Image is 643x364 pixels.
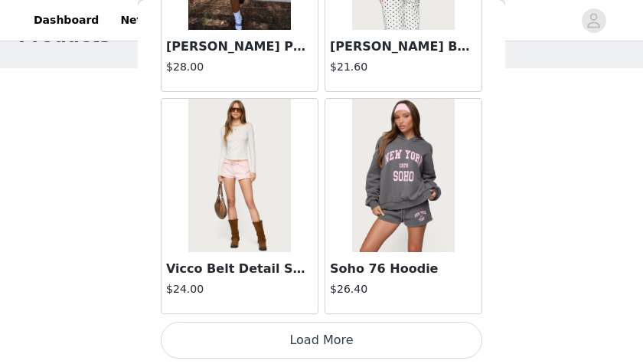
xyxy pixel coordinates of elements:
button: Load More [161,322,482,359]
h4: $28.00 [166,59,313,75]
div: avatar [586,8,601,33]
h3: Vicco Belt Detail Shorts [166,260,313,278]
img: Vicco Belt Detail Shorts [188,99,290,252]
h4: $26.40 [330,281,477,297]
a: Dashboard [24,3,108,38]
h3: Soho 76 Hoodie [330,260,477,278]
h4: $21.60 [330,59,477,75]
h4: $24.00 [166,281,313,297]
h3: [PERSON_NAME] Polka Dot Mini Skort [166,38,313,56]
a: Networks [111,3,187,38]
h3: [PERSON_NAME] Backless Crochet Halter Top [330,38,477,56]
img: Soho 76 Hoodie [352,99,454,252]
